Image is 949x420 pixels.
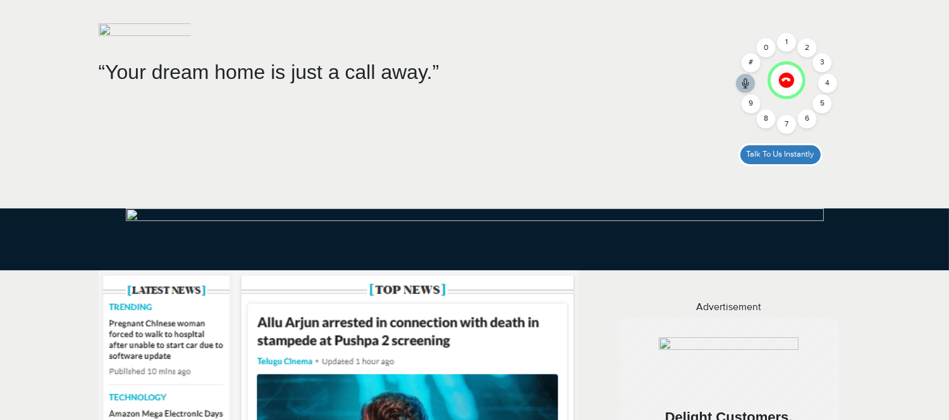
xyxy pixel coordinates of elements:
div: 6 [798,109,817,128]
div: 2 [798,39,817,57]
div: 0 [757,39,776,57]
div: 3 [812,54,831,73]
div: 1 [777,33,796,52]
div: 7 [777,115,796,134]
div: 5 [812,95,831,114]
div: Advertisement [620,302,838,312]
div: # [742,54,761,73]
a: Talk to us instantly [738,143,823,166]
div: 4 [818,74,837,93]
div: 8 [757,109,776,128]
div: 9 [742,95,761,114]
div: “Your dream home is just a call away.” [99,62,635,82]
span: Talk to us instantly [747,149,814,159]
